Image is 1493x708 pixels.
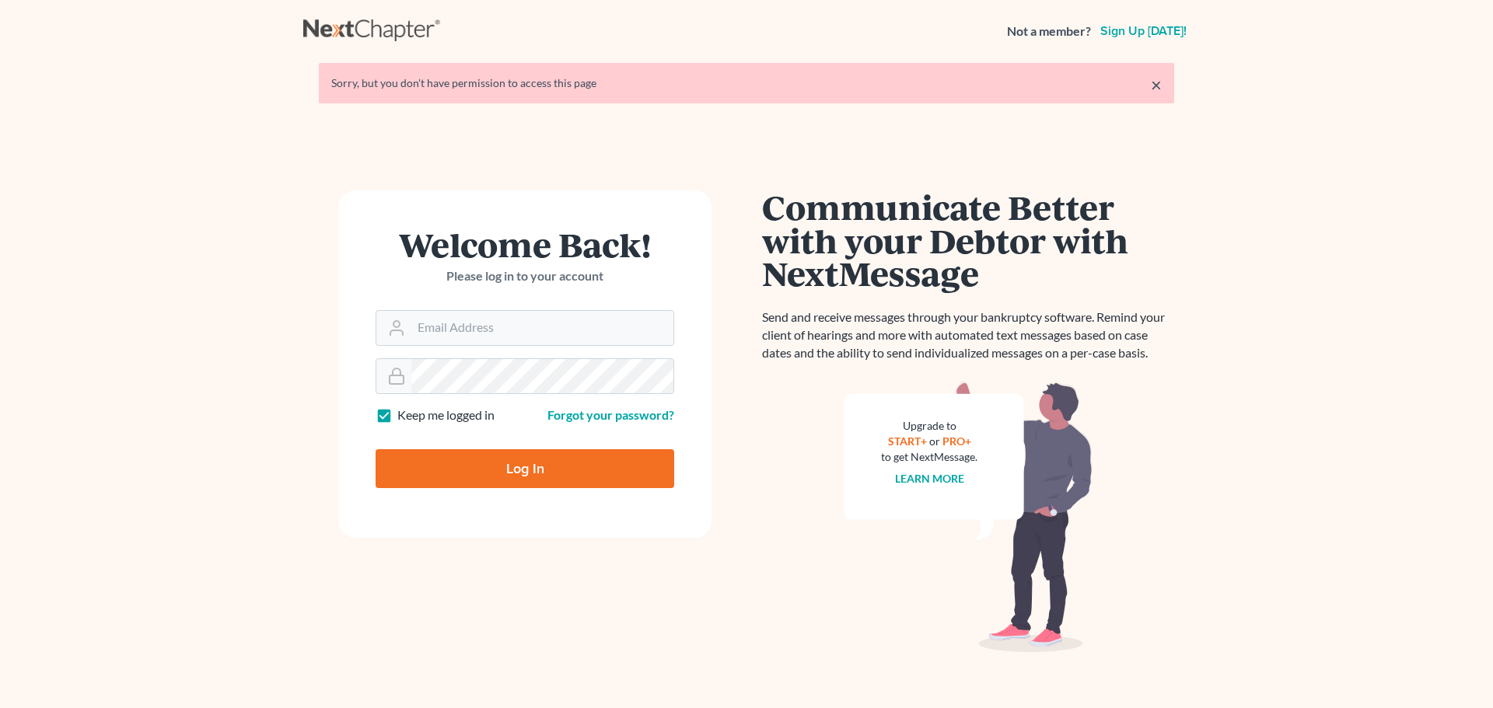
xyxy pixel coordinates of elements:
a: START+ [888,434,927,448]
a: × [1151,75,1162,94]
a: Sign up [DATE]! [1097,25,1190,37]
img: nextmessage_bg-59042aed3d76b12b5cd301f8e5b87938c9018125f34e5fa2b7a6b67550977c72.svg [844,381,1093,653]
h1: Communicate Better with your Debtor with NextMessage [762,190,1174,290]
input: Log In [376,449,674,488]
a: PRO+ [942,434,971,448]
input: Email Address [411,311,673,345]
p: Send and receive messages through your bankruptcy software. Remind your client of hearings and mo... [762,309,1174,362]
strong: Not a member? [1007,23,1091,40]
p: Please log in to your account [376,267,674,285]
div: Upgrade to [881,418,977,434]
span: or [929,434,940,448]
h1: Welcome Back! [376,228,674,261]
a: Learn more [895,472,964,485]
a: Forgot your password? [547,407,674,422]
div: to get NextMessage. [881,449,977,465]
label: Keep me logged in [397,406,495,424]
div: Sorry, but you don't have permission to access this page [331,75,1162,91]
